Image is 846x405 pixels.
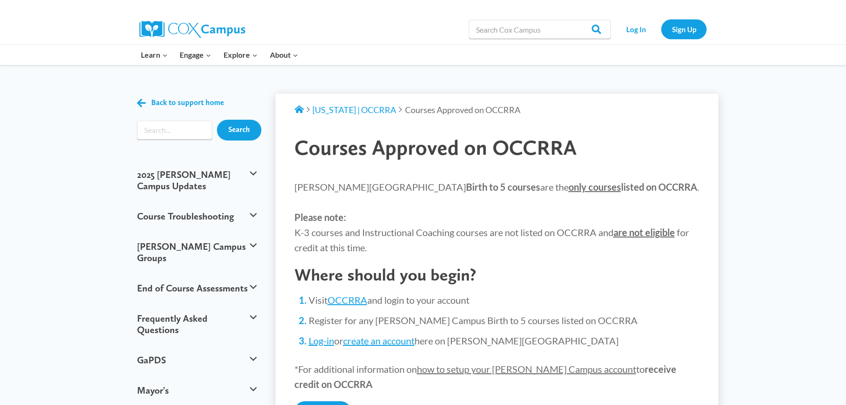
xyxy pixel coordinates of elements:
a: Log-in [309,335,334,346]
img: Cox Campus [139,21,245,38]
strong: Birth to 5 courses [466,181,540,193]
a: create an account [343,335,414,346]
span: Explore [224,49,258,61]
li: or here on [PERSON_NAME][GEOGRAPHIC_DATA] [309,334,700,347]
a: Sign Up [661,19,707,39]
a: Back to support home [137,96,224,110]
a: Support Home [294,105,304,115]
strong: listed on OCCRRA [569,181,697,193]
nav: Primary Navigation [135,45,304,65]
a: [US_STATE] | OCCRRA [312,105,396,115]
h2: Where should you begin? [294,264,700,285]
span: how to setup your [PERSON_NAME] Campus account [417,363,636,375]
button: Course Troubleshooting [132,201,261,231]
nav: Secondary Navigation [615,19,707,39]
button: 2025 [PERSON_NAME] Campus Updates [132,159,261,201]
span: Engage [180,49,211,61]
strong: Please note: [294,211,346,223]
a: Log In [615,19,656,39]
button: GaPDS [132,345,261,375]
span: only courses [569,181,621,193]
form: Search form [137,121,212,140]
button: End of Course Assessments [132,273,261,303]
span: Learn [141,49,168,61]
button: Frequently Asked Questions [132,303,261,345]
input: Search Cox Campus [469,20,611,39]
strong: are not eligible [613,227,675,238]
a: OCCRRA [328,294,367,306]
li: Register for any [PERSON_NAME] Campus Birth to 5 courses listed on OCCRRA [309,314,700,327]
span: Courses Approved on OCCRRA [294,135,577,160]
li: Visit and login to your account [309,293,700,307]
span: About [270,49,298,61]
p: *For additional information on to [294,361,700,392]
button: [PERSON_NAME] Campus Groups [132,231,261,273]
input: Search input [137,121,212,140]
span: Courses Approved on OCCRRA [405,105,520,115]
p: [PERSON_NAME][GEOGRAPHIC_DATA] are the . K-3 courses and Instructional Coaching courses are not l... [294,179,700,255]
input: Search [217,120,261,141]
span: Back to support home [151,98,224,107]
